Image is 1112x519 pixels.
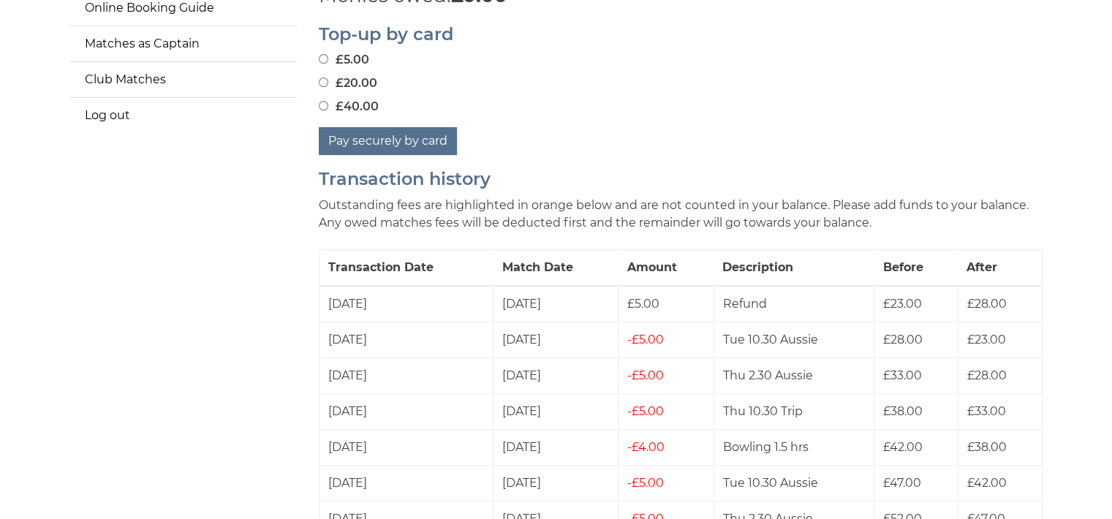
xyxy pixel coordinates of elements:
[627,333,664,346] span: £5.00
[883,368,922,382] span: £33.00
[319,101,328,110] input: £40.00
[627,297,659,311] span: £5.00
[883,333,923,346] span: £28.00
[70,62,297,97] a: Club Matches
[714,357,874,393] td: Thu 2.30 Aussie
[319,77,328,87] input: £20.00
[70,26,297,61] a: Matches as Captain
[967,368,1007,382] span: £28.00
[627,404,664,418] span: £5.00
[714,429,874,465] td: Bowling 1.5 hrs
[619,249,714,286] th: Amount
[319,98,379,115] label: £40.00
[70,98,297,133] a: Log out
[714,465,874,501] td: Tue 10.30 Aussie
[967,440,1007,454] span: £38.00
[319,357,493,393] td: [DATE]
[958,249,1042,286] th: After
[627,368,664,382] span: £5.00
[493,393,619,429] td: [DATE]
[319,429,493,465] td: [DATE]
[493,286,619,322] td: [DATE]
[493,249,619,286] th: Match Date
[319,54,328,64] input: £5.00
[714,322,874,357] td: Tue 10.30 Aussie
[714,393,874,429] td: Thu 10.30 Trip
[967,404,1006,418] span: £33.00
[319,170,1043,189] h2: Transaction history
[883,404,923,418] span: £38.00
[319,465,493,501] td: [DATE]
[493,322,619,357] td: [DATE]
[883,476,921,490] span: £47.00
[319,75,377,92] label: £20.00
[714,286,874,322] td: Refund
[319,322,493,357] td: [DATE]
[319,393,493,429] td: [DATE]
[874,249,958,286] th: Before
[493,357,619,393] td: [DATE]
[627,440,665,454] span: £4.00
[714,249,874,286] th: Description
[967,297,1007,311] span: £28.00
[883,297,922,311] span: £23.00
[319,286,493,322] td: [DATE]
[493,465,619,501] td: [DATE]
[319,197,1043,232] p: Outstanding fees are highlighted in orange below and are not counted in your balance. Please add ...
[883,440,923,454] span: £42.00
[319,25,1043,44] h2: Top-up by card
[967,476,1007,490] span: £42.00
[319,51,369,69] label: £5.00
[493,429,619,465] td: [DATE]
[627,476,664,490] span: £5.00
[319,127,457,155] button: Pay securely by card
[967,333,1006,346] span: £23.00
[319,249,493,286] th: Transaction Date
